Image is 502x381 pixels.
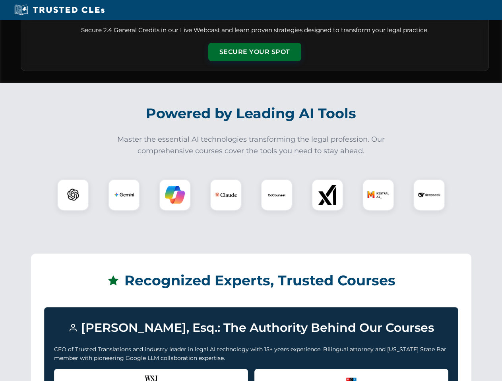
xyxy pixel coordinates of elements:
p: Master the essential AI technologies transforming the legal profession. Our comprehensive courses... [112,134,390,157]
div: CoCounsel [261,179,293,211]
img: Claude Logo [215,184,237,206]
p: Secure 2.4 General Credits in our Live Webcast and learn proven strategies designed to transform ... [31,26,479,35]
div: Copilot [159,179,191,211]
p: CEO of Trusted Translations and industry leader in legal AI technology with 15+ years experience.... [54,345,448,363]
img: DeepSeek Logo [418,184,440,206]
img: ChatGPT Logo [62,183,85,206]
div: xAI [312,179,343,211]
div: Mistral AI [362,179,394,211]
h2: Powered by Leading AI Tools [31,100,471,127]
img: Mistral AI Logo [367,184,390,206]
div: Gemini [108,179,140,211]
h3: [PERSON_NAME], Esq.: The Authority Behind Our Courses [54,317,448,339]
img: Copilot Logo [165,185,185,205]
div: Claude [210,179,242,211]
div: DeepSeek [413,179,445,211]
div: ChatGPT [57,179,89,211]
img: Trusted CLEs [12,4,107,16]
button: Secure Your Spot [208,43,301,61]
img: Gemini Logo [114,185,134,205]
h2: Recognized Experts, Trusted Courses [44,267,458,294]
img: xAI Logo [318,185,337,205]
img: CoCounsel Logo [267,185,287,205]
